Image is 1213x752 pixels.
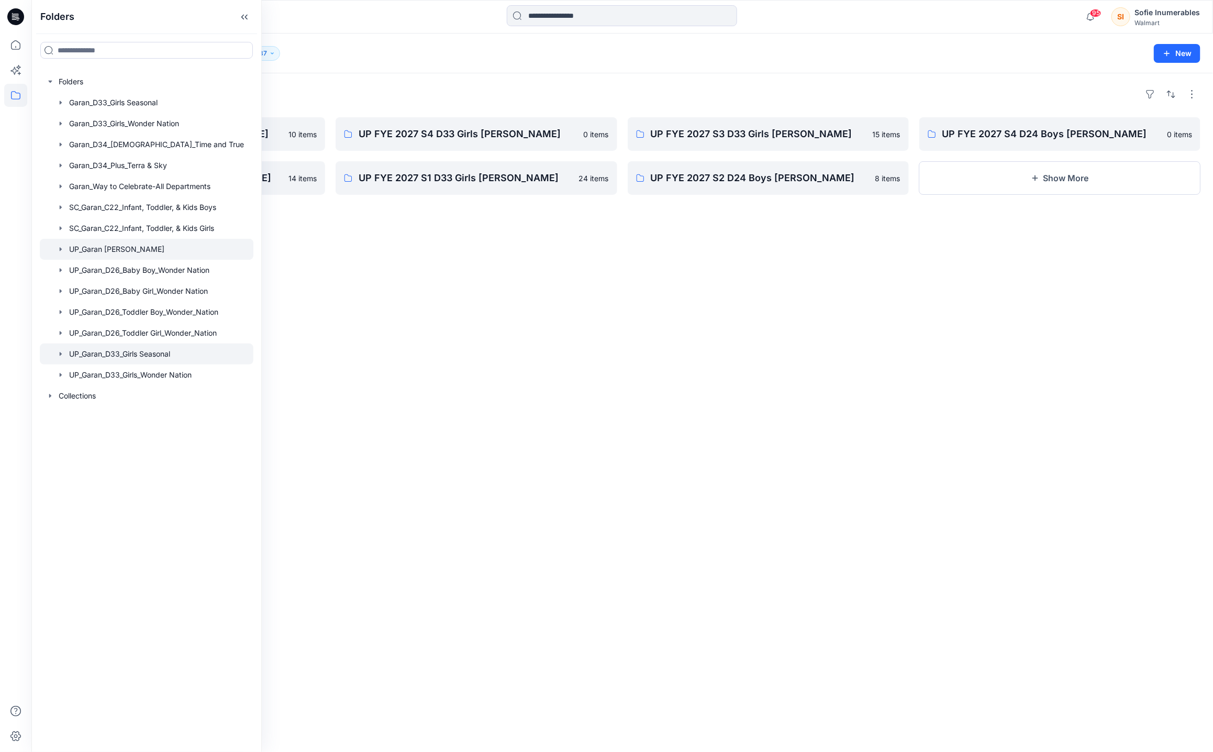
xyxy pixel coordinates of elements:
p: 15 items [873,129,900,140]
p: UP FYE 2027 S2 D24 Boys [PERSON_NAME] [651,171,869,185]
a: UP FYE 2027 S4 D33 Girls [PERSON_NAME]0 items [336,117,617,151]
button: Show More [919,161,1200,195]
p: 0 items [584,129,609,140]
p: 10 items [288,129,317,140]
button: 37 [246,46,280,61]
div: Sofie Inumerables [1134,6,1200,19]
p: 0 items [1167,129,1192,140]
p: UP FYE 2027 S3 D33 Girls [PERSON_NAME] [651,127,866,141]
div: SI [1111,7,1130,26]
a: UP FYE 2027 S1 D33 Girls [PERSON_NAME]24 items [336,161,617,195]
p: 14 items [288,173,317,184]
a: UP FYE 2027 S4 D24 Boys [PERSON_NAME]0 items [919,117,1200,151]
a: UP FYE 2027 S3 D33 Girls [PERSON_NAME]15 items [628,117,909,151]
p: UP FYE 2027 S4 D33 Girls [PERSON_NAME] [359,127,577,141]
span: 95 [1090,9,1101,17]
p: UP FYE 2027 S1 D33 Girls [PERSON_NAME] [359,171,572,185]
a: UP FYE 2027 S2 D24 Boys [PERSON_NAME]8 items [628,161,909,195]
p: UP FYE 2027 S4 D24 Boys [PERSON_NAME] [942,127,1161,141]
div: Walmart [1134,19,1200,27]
p: 24 items [579,173,609,184]
button: New [1154,44,1200,63]
p: 8 items [875,173,900,184]
p: 37 [259,48,267,59]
